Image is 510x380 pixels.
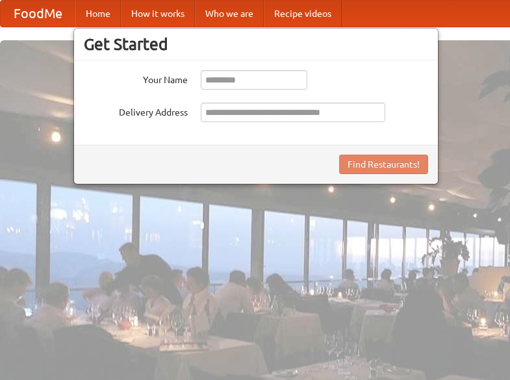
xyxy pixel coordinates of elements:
[75,1,121,27] a: Home
[84,103,188,119] label: Delivery Address
[264,1,342,27] a: Recipe videos
[1,1,75,27] a: FoodMe
[121,1,195,27] a: How it works
[84,34,428,54] h3: Get Started
[339,155,428,174] button: Find Restaurants!
[195,1,264,27] a: Who we are
[84,70,188,86] label: Your Name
